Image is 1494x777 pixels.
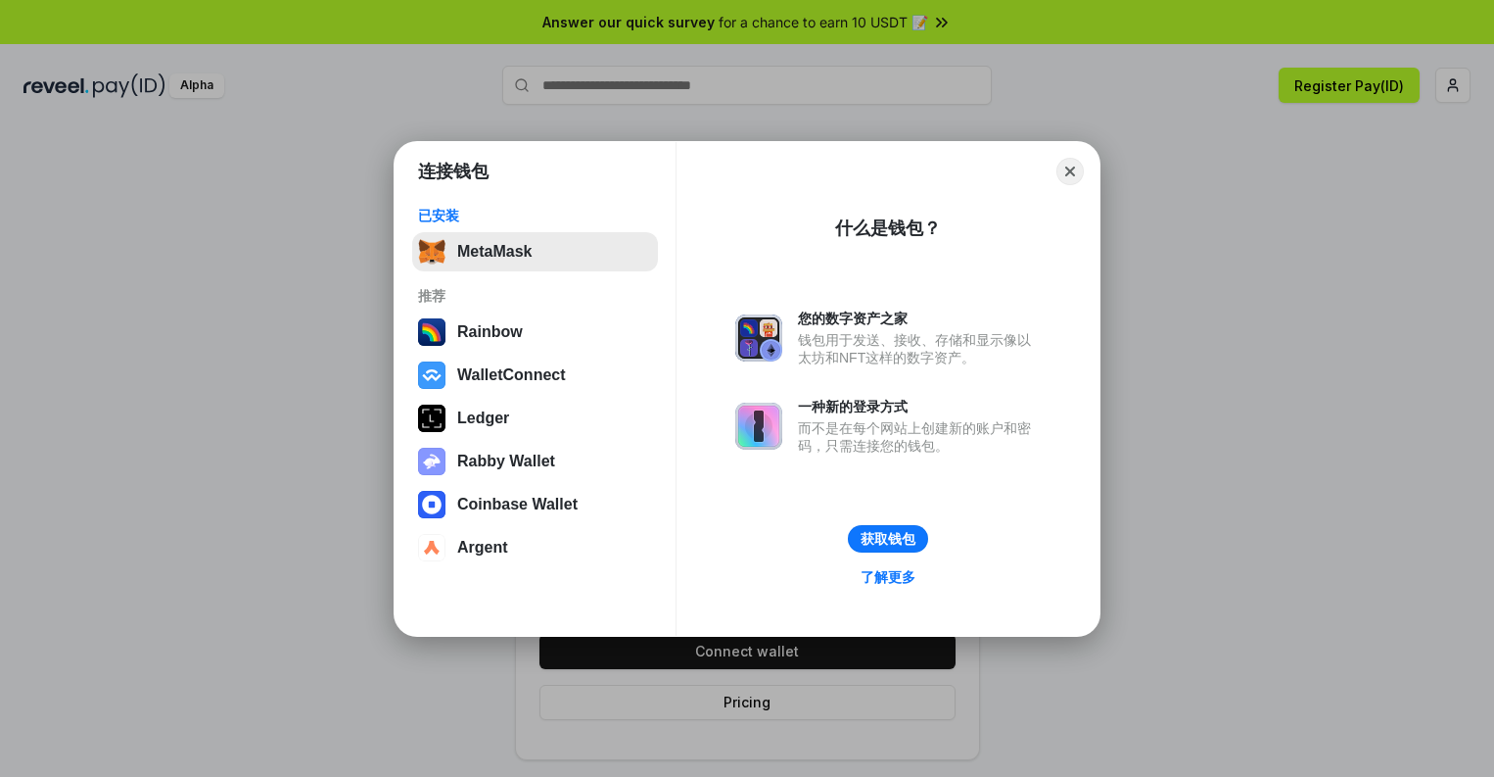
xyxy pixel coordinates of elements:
img: svg+xml,%3Csvg%20width%3D%22120%22%20height%3D%22120%22%20viewBox%3D%220%200%20120%20120%22%20fil... [418,318,445,346]
h1: 连接钱包 [418,160,489,183]
div: 什么是钱包？ [835,217,941,240]
button: Coinbase Wallet [412,485,658,524]
div: Argent [457,539,508,557]
div: WalletConnect [457,366,566,384]
img: svg+xml,%3Csvg%20xmlns%3D%22http%3A%2F%2Fwww.w3.org%2F2000%2Fsvg%22%20fill%3D%22none%22%20viewBox... [418,448,445,475]
div: 获取钱包 [861,530,915,548]
img: svg+xml,%3Csvg%20width%3D%2228%22%20height%3D%2228%22%20viewBox%3D%220%200%2028%2028%22%20fill%3D... [418,534,445,561]
div: 已安装 [418,207,652,224]
button: WalletConnect [412,356,658,395]
button: Ledger [412,399,658,438]
img: svg+xml,%3Csvg%20width%3D%2228%22%20height%3D%2228%22%20viewBox%3D%220%200%2028%2028%22%20fill%3D... [418,491,445,518]
div: 推荐 [418,287,652,305]
img: svg+xml,%3Csvg%20fill%3D%22none%22%20height%3D%2233%22%20viewBox%3D%220%200%2035%2033%22%20width%... [418,238,445,266]
button: MetaMask [412,232,658,271]
div: Rainbow [457,323,523,341]
img: svg+xml,%3Csvg%20xmlns%3D%22http%3A%2F%2Fwww.w3.org%2F2000%2Fsvg%22%20width%3D%2228%22%20height%3... [418,405,445,432]
div: 一种新的登录方式 [798,398,1041,415]
img: svg+xml,%3Csvg%20xmlns%3D%22http%3A%2F%2Fwww.w3.org%2F2000%2Fsvg%22%20fill%3D%22none%22%20viewBox... [735,403,782,450]
button: 获取钱包 [848,525,928,553]
img: svg+xml,%3Csvg%20xmlns%3D%22http%3A%2F%2Fwww.w3.org%2F2000%2Fsvg%22%20fill%3D%22none%22%20viewBox... [735,315,782,362]
button: Close [1056,158,1084,185]
div: 您的数字资产之家 [798,310,1041,327]
div: MetaMask [457,243,532,261]
div: Ledger [457,410,509,427]
div: Rabby Wallet [457,453,555,470]
button: Rainbow [412,313,658,352]
img: svg+xml,%3Csvg%20width%3D%2228%22%20height%3D%2228%22%20viewBox%3D%220%200%2028%2028%22%20fill%3D... [418,362,445,389]
div: 而不是在每个网站上创建新的账户和密码，只需连接您的钱包。 [798,419,1041,455]
a: 了解更多 [849,564,927,590]
div: 了解更多 [861,568,915,586]
button: Rabby Wallet [412,442,658,481]
div: Coinbase Wallet [457,496,578,513]
button: Argent [412,528,658,567]
div: 钱包用于发送、接收、存储和显示像以太坊和NFT这样的数字资产。 [798,331,1041,366]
